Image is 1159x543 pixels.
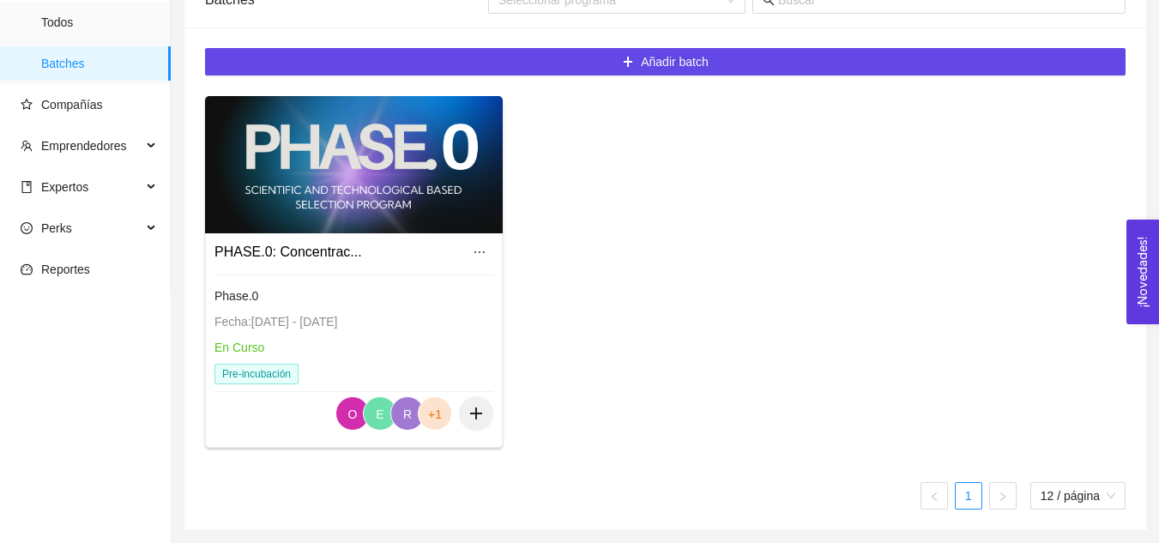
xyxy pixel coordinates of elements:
li: Página anterior [921,482,948,510]
span: Expertos [41,180,88,194]
span: 12 / página [1041,483,1115,509]
span: ellipsis [467,245,492,259]
span: star [21,99,33,111]
span: plus [459,406,493,421]
span: R [403,397,412,431]
button: Open Feedback Widget [1126,220,1159,324]
span: plus [622,56,634,69]
span: right [998,492,1008,502]
span: Emprendedores [41,139,127,153]
span: Todos [41,5,157,39]
button: plusAñadir batch [205,48,1126,75]
span: left [929,492,939,502]
span: Phase.0 [214,289,258,303]
span: E [376,397,383,431]
span: Batches [41,46,157,81]
a: PHASE.0: Concentrac... [214,244,362,259]
span: book [21,181,33,193]
li: 1 [955,482,982,510]
li: Página siguiente [989,482,1017,510]
span: Fecha: [DATE] - [DATE] [214,315,337,329]
button: left [921,482,948,510]
span: dashboard [21,263,33,275]
button: plus [459,396,493,431]
span: Compañías [41,98,103,112]
button: ellipsis [466,238,493,266]
a: 1 [956,483,981,509]
span: Reportes [41,262,90,276]
button: right [989,482,1017,510]
div: tamaño de página [1030,482,1126,510]
span: Pre-incubación [214,364,299,384]
span: Perks [41,221,72,235]
span: Añadir batch [641,52,709,71]
span: +1 [428,397,442,431]
span: O [348,397,358,431]
span: smile [21,222,33,234]
span: En Curso [214,341,264,354]
span: team [21,140,33,152]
